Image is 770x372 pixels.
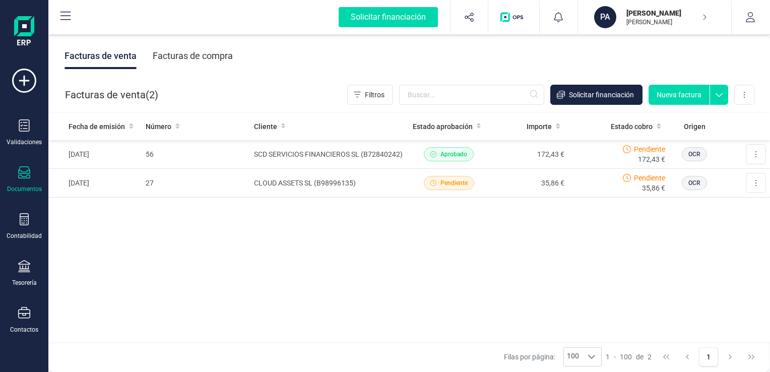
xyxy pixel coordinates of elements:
[742,347,761,366] button: Last Page
[634,173,665,183] span: Pendiente
[504,347,602,366] div: Filas por página:
[12,279,37,287] div: Tesorería
[146,121,171,132] span: Número
[688,150,700,159] span: OCR
[678,347,697,366] button: Previous Page
[153,43,233,69] div: Facturas de compra
[254,121,277,132] span: Cliente
[65,85,158,105] div: Facturas de venta ( )
[606,352,610,362] span: 1
[327,1,450,33] button: Solicitar financiación
[527,121,552,132] span: Importe
[10,326,38,334] div: Contactos
[494,1,533,33] button: Logo de OPS
[636,352,644,362] span: de
[440,178,468,188] span: Pendiente
[626,8,707,18] p: [PERSON_NAME]
[365,90,384,100] span: Filtros
[699,347,718,366] button: Page 1
[7,185,42,193] div: Documentos
[489,169,568,198] td: 35,86 €
[489,140,568,169] td: 172,43 €
[7,232,42,240] div: Contabilidad
[339,7,438,27] div: Solicitar financiación
[590,1,719,33] button: PA[PERSON_NAME][PERSON_NAME]
[611,121,653,132] span: Estado cobro
[413,121,473,132] span: Estado aprobación
[606,352,652,362] div: -
[250,140,409,169] td: SCD SERVICIOS FINANCIEROS SL (B72840242)
[142,140,250,169] td: 56
[149,88,155,102] span: 2
[14,16,34,48] img: Logo Finanedi
[440,150,467,159] span: Aprobado
[688,178,700,188] span: OCR
[500,12,527,22] img: Logo de OPS
[347,85,393,105] button: Filtros
[142,169,250,198] td: 27
[638,154,665,164] span: 172,43 €
[642,183,665,193] span: 35,86 €
[7,138,42,146] div: Validaciones
[648,352,652,362] span: 2
[657,347,676,366] button: First Page
[594,6,616,28] div: PA
[569,90,634,100] span: Solicitar financiación
[250,169,409,198] td: CLOUD ASSETS SL (B98996135)
[550,85,643,105] button: Solicitar financiación
[564,348,582,366] span: 100
[69,121,125,132] span: Fecha de emisión
[399,85,544,105] input: Buscar...
[684,121,705,132] span: Origen
[48,169,142,198] td: [DATE]
[649,85,710,105] button: Nueva factura
[721,347,740,366] button: Next Page
[48,140,142,169] td: [DATE]
[634,144,665,154] span: Pendiente
[620,352,632,362] span: 100
[626,18,707,26] p: [PERSON_NAME]
[65,43,137,69] div: Facturas de venta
